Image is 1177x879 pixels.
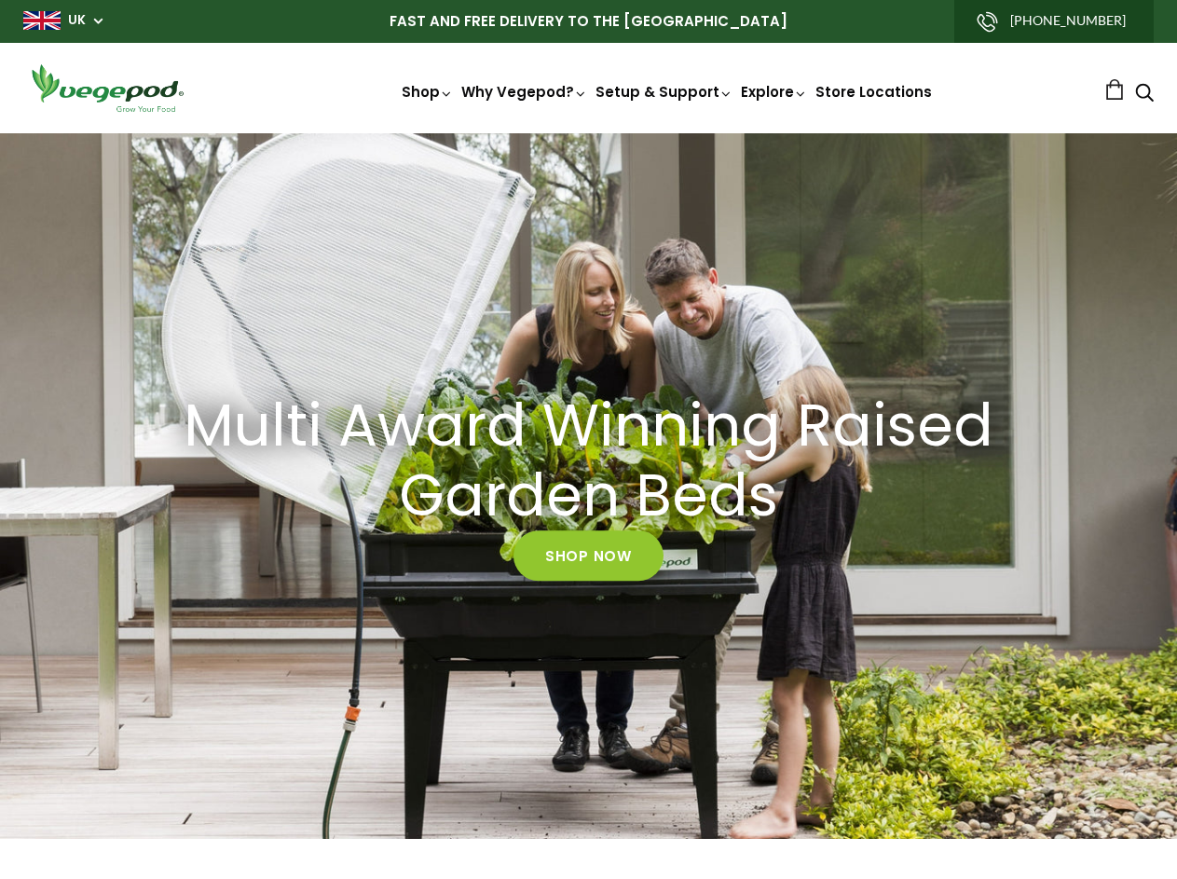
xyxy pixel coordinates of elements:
[461,82,588,102] a: Why Vegepod?
[402,82,454,102] a: Shop
[513,531,664,582] a: Shop Now
[23,11,61,30] img: gb_large.png
[23,62,191,115] img: Vegepod
[68,11,86,30] a: UK
[1135,85,1154,104] a: Search
[169,391,1007,531] h2: Multi Award Winning Raised Garden Beds
[741,82,808,102] a: Explore
[815,82,932,102] a: Store Locations
[112,391,1066,531] a: Multi Award Winning Raised Garden Beds
[595,82,733,102] a: Setup & Support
